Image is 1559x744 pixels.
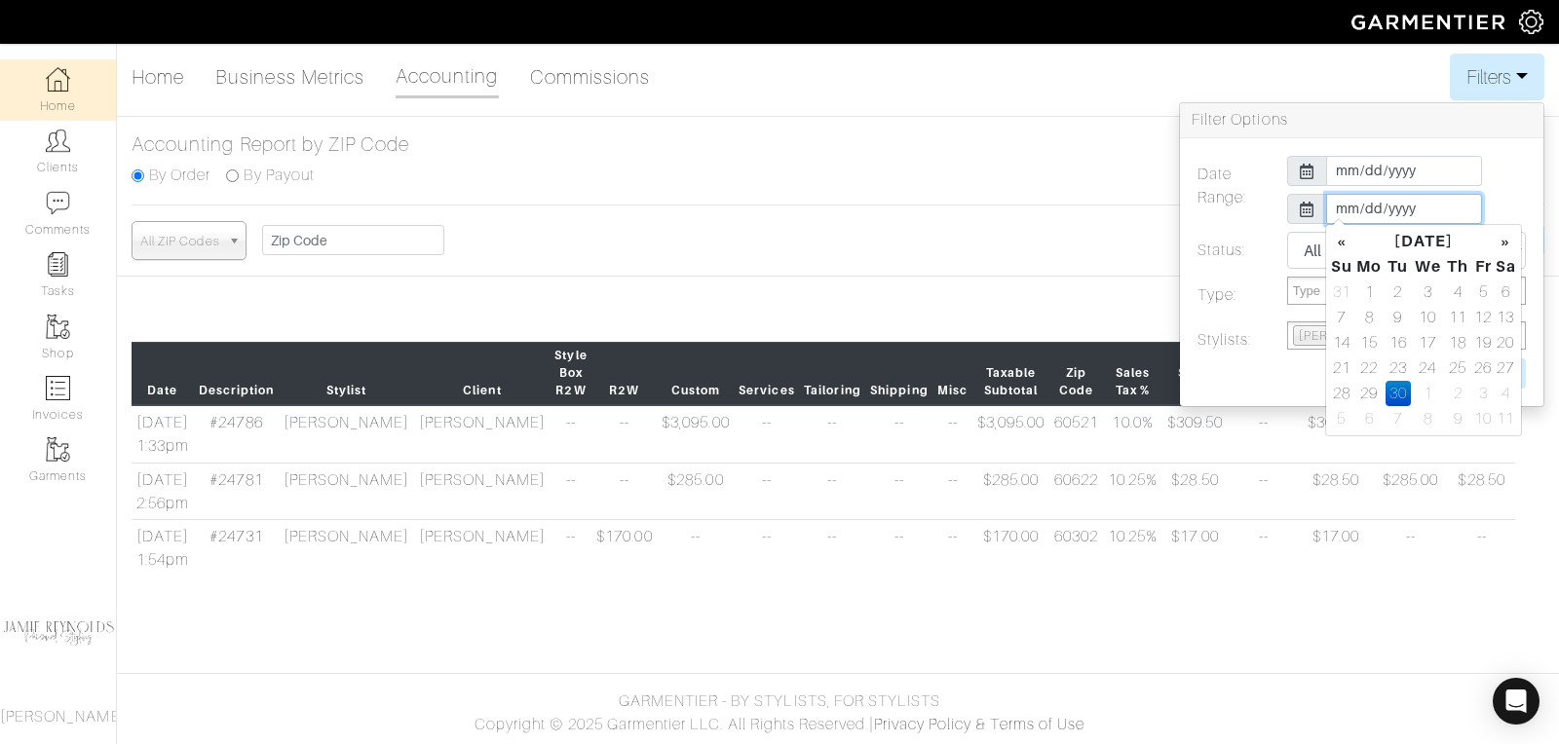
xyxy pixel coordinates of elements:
td: $309.50 [1162,405,1228,463]
label: By Order [149,164,210,187]
td: 18 [1444,330,1471,355]
td: [DATE] 1:54pm [132,520,194,577]
td: -- [865,405,932,463]
label: Type: [1183,277,1273,314]
td: 8 [1353,305,1386,330]
img: garments-icon-b7da505a4dc4fd61783c78ac3ca0ef83fa9d6f193b1c9dc38574b1d14d53ca28.png [46,437,70,462]
td: -- [734,463,799,520]
td: 12 [1471,305,1494,330]
th: Tu [1386,254,1412,279]
td: [PERSON_NAME] [414,463,550,520]
td: $3,095.00 [657,405,734,463]
label: Status: [1183,232,1273,277]
td: 10 [1471,406,1494,431]
td: 60521 [1049,405,1103,463]
td: -- [1228,520,1300,577]
td: -- [1228,405,1300,463]
a: Business Metrics [215,57,364,96]
td: 24 [1411,355,1444,381]
td: $17.00 [1162,520,1228,577]
span: Copyright © 2025 Garmentier LLC. All Rights Reserved. [475,716,869,733]
th: Sales Tax % [1103,342,1162,405]
td: -- [551,405,592,463]
td: 16 [1386,330,1412,355]
th: Custom [657,342,734,405]
th: Th [1444,254,1471,279]
td: -- [591,463,657,520]
td: 4 [1495,381,1517,406]
td: 60622 [1049,463,1103,520]
td: 7 [1330,305,1353,330]
td: -- [799,520,865,577]
td: 2 [1386,279,1412,305]
a: Home [132,57,184,96]
td: 1 [1411,381,1444,406]
td: -- [657,520,734,577]
th: Date [132,342,194,405]
td: 15 [1353,330,1386,355]
td: [DATE] 1:33pm [132,405,194,463]
th: » [1495,229,1517,254]
a: #24781 [209,471,262,489]
img: dashboard-icon-dbcd8f5a0b271acd01030246c82b418ddd0df26cd7fceb0bd07c9910d44c42f6.png [46,67,70,92]
td: 14 [1330,330,1353,355]
td: -- [551,520,592,577]
td: 21 [1330,355,1353,381]
h5: Accounting Report by ZIP Code [132,132,1544,156]
th: Client [414,342,550,405]
td: -- [799,463,865,520]
td: 27 [1495,355,1517,381]
td: 28 [1330,381,1353,406]
td: $285.00 [1372,463,1449,520]
td: 10.25% [1103,520,1162,577]
td: -- [591,405,657,463]
td: 31 [1330,279,1353,305]
th: Services [734,342,799,405]
th: Tailoring [799,342,865,405]
td: 17 [1411,330,1444,355]
td: [PERSON_NAME] [414,405,550,463]
th: Description [194,342,279,405]
td: -- [865,520,932,577]
td: 7 [1386,406,1412,431]
td: -- [932,405,972,463]
th: We [1411,254,1444,279]
td: -- [932,520,972,577]
td: 3 [1411,279,1444,305]
td: -- [799,405,865,463]
td: [PERSON_NAME] [414,520,550,577]
td: 30 [1386,381,1412,406]
th: Zip Code [1049,342,1103,405]
td: 25 [1444,355,1471,381]
th: Shipping [865,342,932,405]
th: Taxable Subtotal [972,342,1049,405]
td: 5 [1471,279,1494,305]
label: Date Range: [1183,156,1273,232]
td: 10.25% [1103,463,1162,520]
a: #24731 [209,528,262,545]
div: Open Intercom Messenger [1493,678,1540,725]
td: 4 [1444,279,1471,305]
span: [PERSON_NAME] [1299,328,1403,343]
td: 29 [1353,381,1386,406]
td: 13 [1495,305,1517,330]
img: gear-icon-white-bd11855cb880d31180b6d7d6211b90ccbf57a29d726f0c71d8c61bd08dd39cc2.png [1519,10,1543,34]
th: [DATE] [1353,229,1495,254]
img: reminder-icon-8004d30b9f0a5d33ae49ab947aed9ed385cf756f9e5892f1edd6e32f2345188e.png [46,252,70,277]
td: $28.50 [1162,463,1228,520]
th: Misc [932,342,972,405]
td: -- [734,405,799,463]
td: -- [1449,520,1514,577]
span: All ZIP Codes [140,222,220,261]
td: $3,095.00 [972,405,1049,463]
td: 2 [1444,381,1471,406]
img: comment-icon-a0a6a9ef722e966f86d9cbdc48e553b5cf19dbc54f86b18d962a5391bc8f6eb6.png [46,191,70,215]
td: $28.50 [1300,463,1372,520]
td: 23 [1386,355,1412,381]
th: R2W [591,342,657,405]
a: Accounting [396,56,499,98]
th: Sa [1495,254,1517,279]
img: garments-icon-b7da505a4dc4fd61783c78ac3ca0ef83fa9d6f193b1c9dc38574b1d14d53ca28.png [46,315,70,339]
td: $17.00 [1300,520,1372,577]
td: $28.50 [1449,463,1514,520]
